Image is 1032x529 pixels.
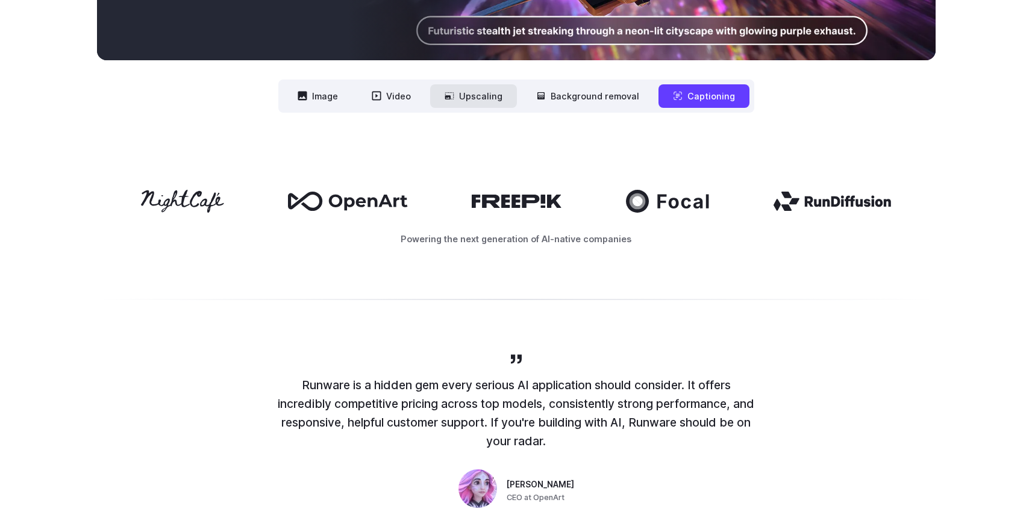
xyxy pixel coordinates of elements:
img: Person [458,469,497,508]
p: Powering the next generation of AI-native companies [97,232,936,246]
button: Background removal [522,84,654,108]
button: Upscaling [430,84,517,108]
button: Captioning [658,84,749,108]
button: Video [357,84,425,108]
span: [PERSON_NAME] [507,478,574,492]
button: Image [283,84,352,108]
span: CEO at OpenArt [507,492,564,504]
p: Runware is a hidden gem every serious AI application should consider. It offers incredibly compet... [275,376,757,450]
